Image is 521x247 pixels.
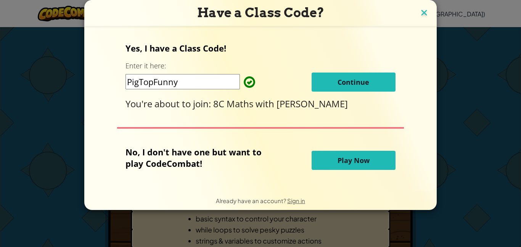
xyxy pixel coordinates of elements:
[197,5,324,20] span: Have a Class Code?
[256,97,277,110] span: with
[419,8,429,19] img: close icon
[125,42,395,54] p: Yes, I have a Class Code!
[125,146,273,169] p: No, I don't have one but want to play CodeCombat!
[338,156,370,165] span: Play Now
[125,97,213,110] span: You're about to join:
[312,151,396,170] button: Play Now
[125,61,166,71] label: Enter it here:
[213,97,256,110] span: 8C Maths
[338,77,369,87] span: Continue
[312,73,396,92] button: Continue
[277,97,348,110] span: [PERSON_NAME]
[216,197,287,204] span: Already have an account?
[287,197,305,204] a: Sign in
